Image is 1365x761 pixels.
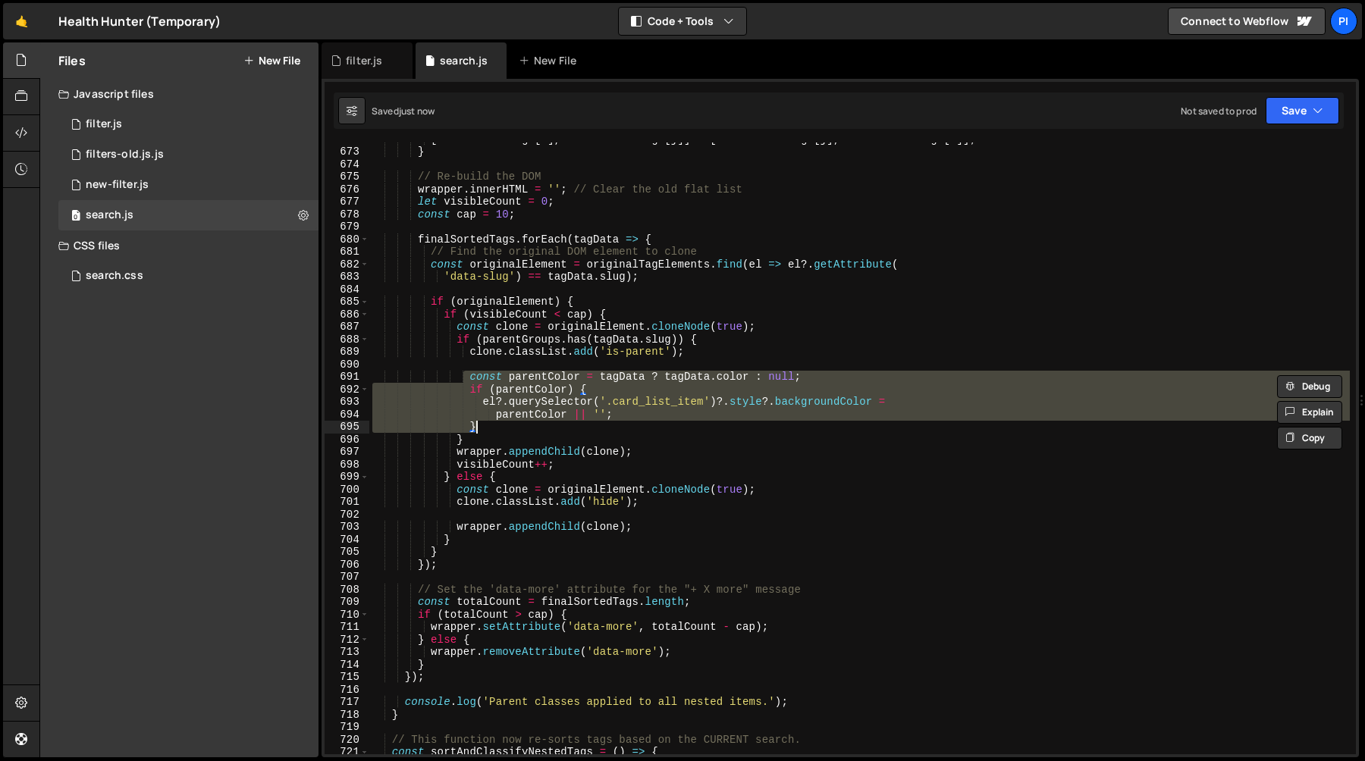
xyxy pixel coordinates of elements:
[325,271,369,283] div: 683
[58,139,318,170] div: 16494/45764.js
[325,546,369,559] div: 705
[325,196,369,208] div: 677
[1266,97,1339,124] button: Save
[372,105,435,117] div: Saved
[1277,401,1342,424] button: Explain
[325,308,369,321] div: 686
[399,105,435,117] div: just now
[325,346,369,359] div: 689
[40,79,318,109] div: Javascript files
[325,734,369,747] div: 720
[325,221,369,233] div: 679
[325,258,369,271] div: 682
[58,109,318,139] div: 16494/44708.js
[58,52,86,69] h2: Files
[325,721,369,734] div: 719
[325,146,369,158] div: 673
[325,559,369,572] div: 706
[325,496,369,509] div: 701
[325,596,369,609] div: 709
[58,12,221,30] div: Health Hunter (Temporary)
[325,421,369,434] div: 695
[325,646,369,659] div: 713
[86,208,133,222] div: search.js
[40,230,318,261] div: CSS files
[86,117,122,131] div: filter.js
[325,521,369,534] div: 703
[325,359,369,371] div: 690
[325,484,369,496] div: 700
[325,371,369,384] div: 691
[1277,427,1342,449] button: Copy
[86,178,149,192] div: new-filter.js
[325,696,369,709] div: 717
[325,684,369,697] div: 716
[325,621,369,634] div: 711
[325,671,369,684] div: 715
[243,55,300,67] button: New File
[519,53,582,68] div: New File
[325,296,369,308] div: 685
[325,446,369,459] div: 697
[325,509,369,521] div: 702
[58,200,318,230] div: 16494/45041.js
[58,170,318,200] div: 16494/46184.js
[325,233,369,246] div: 680
[325,183,369,196] div: 676
[325,584,369,597] div: 708
[619,8,746,35] button: Code + Tools
[325,609,369,622] div: 710
[325,434,369,446] div: 696
[325,283,369,296] div: 684
[86,269,143,283] div: search.css
[325,158,369,171] div: 674
[325,246,369,258] div: 681
[325,396,369,409] div: 693
[325,471,369,484] div: 699
[325,384,369,396] div: 692
[71,211,80,223] span: 0
[325,208,369,221] div: 678
[58,261,318,291] div: 16494/45743.css
[325,171,369,183] div: 675
[325,459,369,471] div: 698
[325,534,369,546] div: 704
[440,53,488,68] div: search.js
[325,571,369,584] div: 707
[1181,105,1257,117] div: Not saved to prod
[325,334,369,346] div: 688
[86,148,164,161] div: filters-old.js.js
[325,746,369,759] div: 721
[325,709,369,722] div: 718
[325,634,369,647] div: 712
[1330,8,1357,35] a: Pi
[325,409,369,421] div: 694
[325,321,369,334] div: 687
[1277,375,1342,398] button: Debug
[346,53,382,68] div: filter.js
[325,659,369,672] div: 714
[3,3,40,39] a: 🤙
[1168,8,1326,35] a: Connect to Webflow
